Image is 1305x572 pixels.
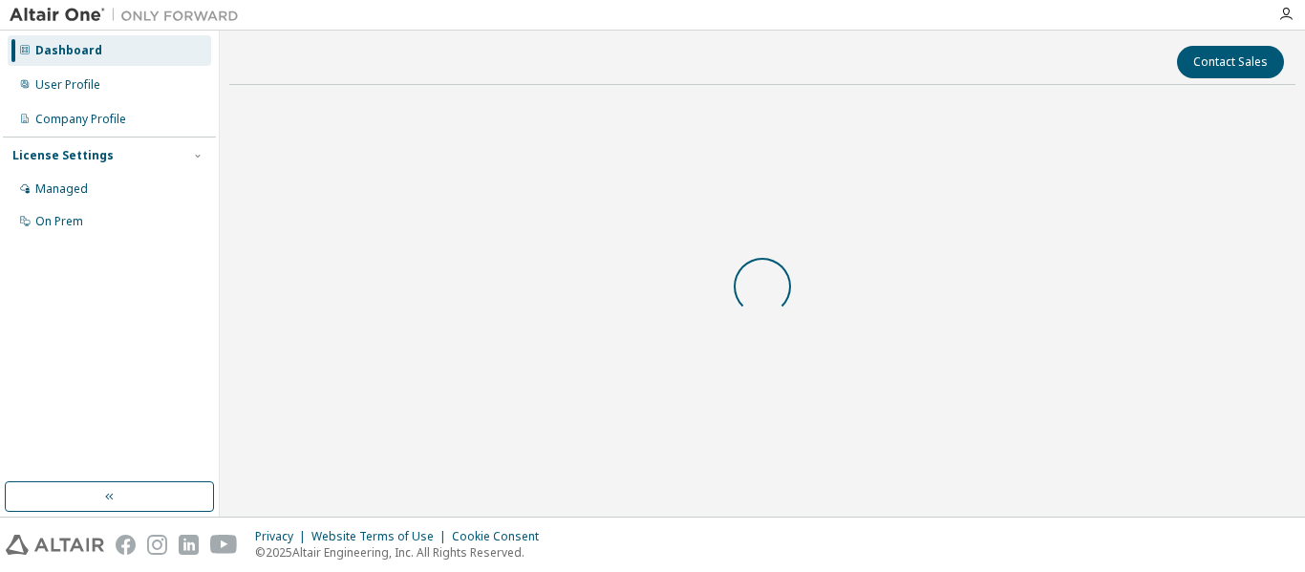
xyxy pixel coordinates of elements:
img: facebook.svg [116,535,136,555]
img: linkedin.svg [179,535,199,555]
div: User Profile [35,77,100,93]
div: License Settings [12,148,114,163]
img: instagram.svg [147,535,167,555]
div: Website Terms of Use [311,529,452,544]
div: On Prem [35,214,83,229]
img: Altair One [10,6,248,25]
div: Managed [35,181,88,197]
div: Company Profile [35,112,126,127]
div: Privacy [255,529,311,544]
button: Contact Sales [1177,46,1284,78]
img: youtube.svg [210,535,238,555]
div: Cookie Consent [452,529,550,544]
img: altair_logo.svg [6,535,104,555]
div: Dashboard [35,43,102,58]
p: © 2025 Altair Engineering, Inc. All Rights Reserved. [255,544,550,561]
